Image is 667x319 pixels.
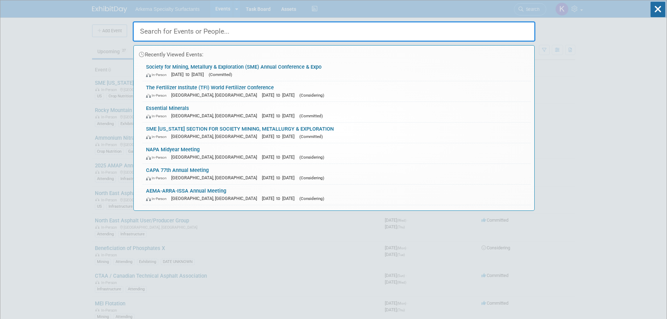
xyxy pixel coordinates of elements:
[143,61,531,81] a: Society for Mining, Metallury & Exploration (SME) Annual Conference & Expo In-Person [DATE] to [D...
[146,114,170,118] span: In-Person
[143,143,531,164] a: NAPA Midyear Meeting In-Person [GEOGRAPHIC_DATA], [GEOGRAPHIC_DATA] [DATE] to [DATE] (Considering)
[171,72,207,77] span: [DATE] to [DATE]
[262,92,298,98] span: [DATE] to [DATE]
[146,196,170,201] span: In-Person
[262,154,298,160] span: [DATE] to [DATE]
[299,134,323,139] span: (Committed)
[299,113,323,118] span: (Committed)
[143,123,531,143] a: SME [US_STATE] SECTION FOR SOCIETY MINING, METALLURGY & EXPLORATION In-Person [GEOGRAPHIC_DATA], ...
[171,134,260,139] span: [GEOGRAPHIC_DATA], [GEOGRAPHIC_DATA]
[143,185,531,205] a: AEMA-ARRA-ISSA Annual Meeting In-Person [GEOGRAPHIC_DATA], [GEOGRAPHIC_DATA] [DATE] to [DATE] (Co...
[262,175,298,180] span: [DATE] to [DATE]
[262,196,298,201] span: [DATE] to [DATE]
[143,102,531,122] a: Essential Minerals In-Person [GEOGRAPHIC_DATA], [GEOGRAPHIC_DATA] [DATE] to [DATE] (Committed)
[262,113,298,118] span: [DATE] to [DATE]
[146,155,170,160] span: In-Person
[137,46,531,61] div: Recently Viewed Events:
[143,164,531,184] a: CAPA 77th Annual Meeting In-Person [GEOGRAPHIC_DATA], [GEOGRAPHIC_DATA] [DATE] to [DATE] (Conside...
[171,154,260,160] span: [GEOGRAPHIC_DATA], [GEOGRAPHIC_DATA]
[146,93,170,98] span: In-Person
[299,196,324,201] span: (Considering)
[133,21,535,42] input: Search for Events or People...
[171,175,260,180] span: [GEOGRAPHIC_DATA], [GEOGRAPHIC_DATA]
[146,176,170,180] span: In-Person
[146,134,170,139] span: In-Person
[209,72,232,77] span: (Committed)
[299,175,324,180] span: (Considering)
[171,113,260,118] span: [GEOGRAPHIC_DATA], [GEOGRAPHIC_DATA]
[299,155,324,160] span: (Considering)
[171,196,260,201] span: [GEOGRAPHIC_DATA], [GEOGRAPHIC_DATA]
[171,92,260,98] span: [GEOGRAPHIC_DATA], [GEOGRAPHIC_DATA]
[146,72,170,77] span: In-Person
[143,81,531,102] a: The Fertilizer Institute (TFI) World Fertilizer Conference In-Person [GEOGRAPHIC_DATA], [GEOGRAPH...
[299,93,324,98] span: (Considering)
[262,134,298,139] span: [DATE] to [DATE]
